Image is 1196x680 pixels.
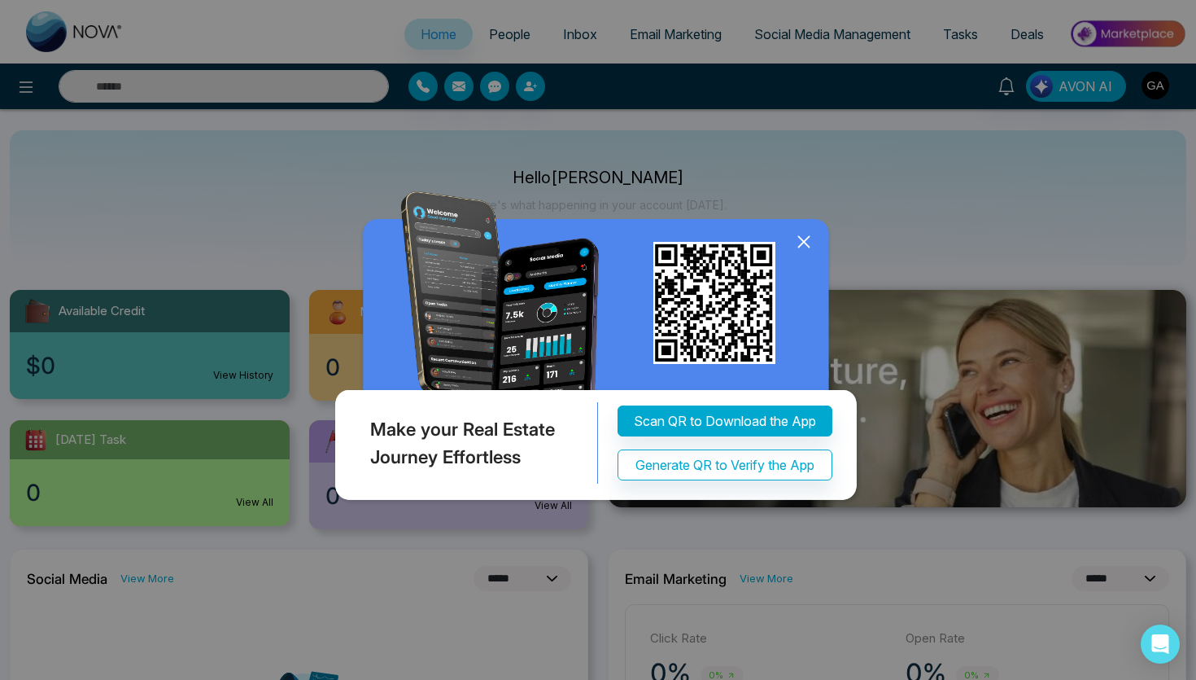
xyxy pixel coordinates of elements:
button: Generate QR to Verify the App [618,450,832,480]
button: Scan QR to Download the App [618,406,832,437]
div: Open Intercom Messenger [1141,625,1180,664]
div: Make your Real Estate Journey Effortless [331,402,598,484]
img: qr_for_download_app.png [653,242,775,364]
img: QRModal [331,191,865,508]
